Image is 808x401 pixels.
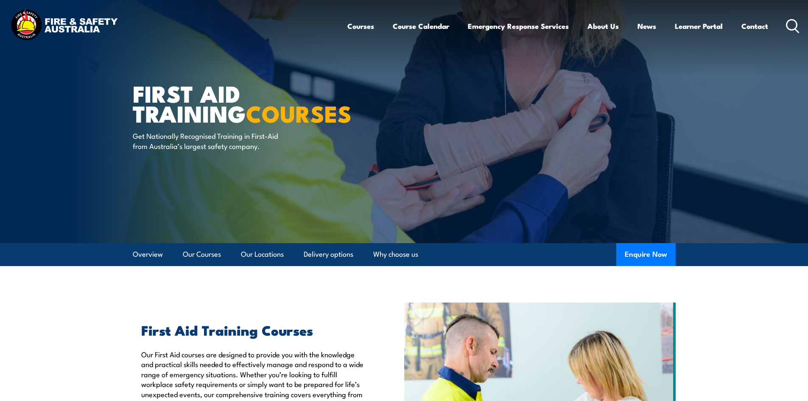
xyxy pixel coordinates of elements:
[616,243,676,266] button: Enquire Now
[141,324,365,336] h2: First Aid Training Courses
[373,243,418,266] a: Why choose us
[183,243,221,266] a: Our Courses
[675,15,723,37] a: Learner Portal
[347,15,374,37] a: Courses
[133,83,342,123] h1: First Aid Training
[246,95,352,130] strong: COURSES
[393,15,449,37] a: Course Calendar
[741,15,768,37] a: Contact
[241,243,284,266] a: Our Locations
[468,15,569,37] a: Emergency Response Services
[133,243,163,266] a: Overview
[587,15,619,37] a: About Us
[304,243,353,266] a: Delivery options
[133,131,288,151] p: Get Nationally Recognised Training in First-Aid from Australia’s largest safety company.
[637,15,656,37] a: News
